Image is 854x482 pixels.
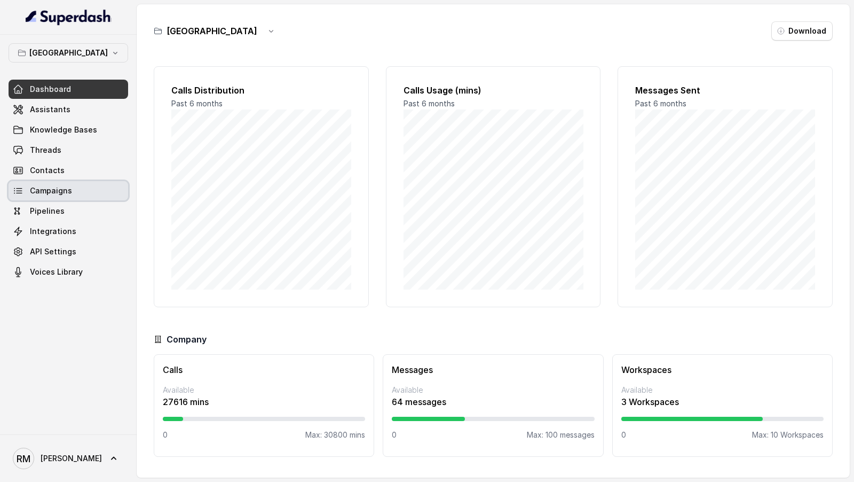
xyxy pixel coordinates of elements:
p: Max: 100 messages [527,430,595,440]
a: Integrations [9,222,128,241]
p: 64 messages [392,395,594,408]
span: Past 6 months [171,99,223,108]
p: Max: 30800 mins [305,430,365,440]
p: 0 [392,430,397,440]
h2: Calls Usage (mins) [404,84,583,97]
a: Assistants [9,100,128,119]
button: [GEOGRAPHIC_DATA] [9,43,128,63]
p: Available [392,385,594,395]
p: Max: 10 Workspaces [752,430,824,440]
a: Pipelines [9,201,128,221]
a: Knowledge Bases [9,120,128,139]
a: API Settings [9,242,128,261]
a: Threads [9,141,128,160]
img: light.svg [26,9,112,26]
span: Past 6 months [404,99,455,108]
p: 3 Workspaces [621,395,824,408]
a: Voices Library [9,262,128,282]
p: 27616 mins [163,395,365,408]
p: [GEOGRAPHIC_DATA] [29,46,108,59]
a: Campaigns [9,181,128,200]
h2: Calls Distribution [171,84,351,97]
p: Available [621,385,824,395]
p: 0 [163,430,168,440]
h3: Messages [392,363,594,376]
span: Past 6 months [635,99,686,108]
h2: Messages Sent [635,84,815,97]
p: 0 [621,430,626,440]
p: Available [163,385,365,395]
a: Dashboard [9,80,128,99]
h3: Calls [163,363,365,376]
h3: Company [167,333,207,346]
h3: Workspaces [621,363,824,376]
button: Download [771,21,833,41]
a: Contacts [9,161,128,180]
a: [PERSON_NAME] [9,444,128,473]
h3: [GEOGRAPHIC_DATA] [167,25,257,37]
